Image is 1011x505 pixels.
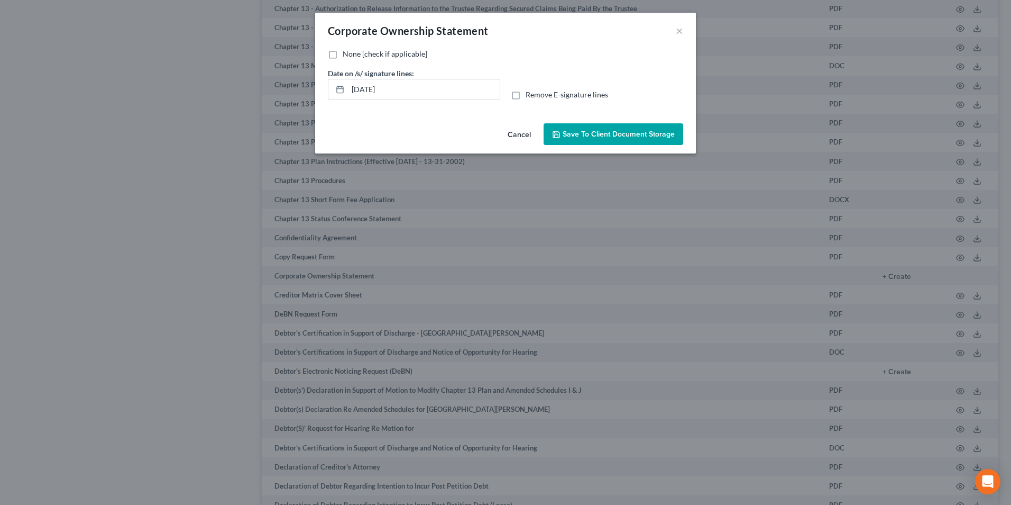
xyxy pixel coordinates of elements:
input: MM/DD/YYYY [348,79,500,100]
div: Corporate Ownership Statement [328,23,489,38]
button: × [676,24,683,37]
span: Save to Client Document Storage [563,130,675,139]
div: Open Intercom Messenger [975,469,1000,494]
button: Cancel [499,124,539,146]
span: None [check if applicable] [343,49,427,58]
label: Date on /s/ signature lines: [328,68,414,79]
button: Save to Client Document Storage [544,123,683,146]
span: Remove E-signature lines [526,90,608,99]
